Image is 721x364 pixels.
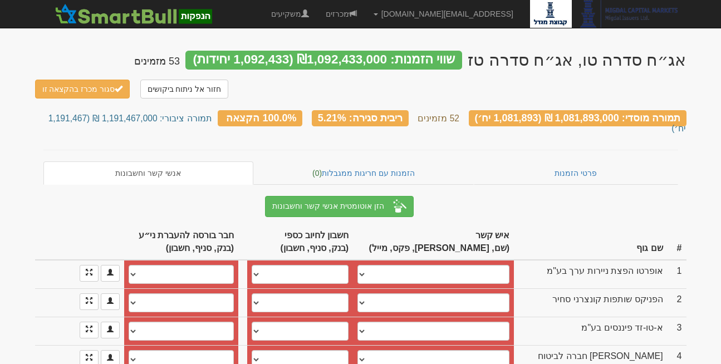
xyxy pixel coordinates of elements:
th: שם גוף [514,225,668,260]
span: הזנת פיצולים [86,354,92,361]
td: א-טו-זד פיננסים בע"מ [514,317,668,345]
td: 1 [668,260,686,289]
div: שווי הזמנות: ₪1,092,433,000 (1,092,433 יחידות) [185,51,463,70]
a: פרטי הזמנות [474,161,678,185]
span: 100.0% הקצאה כולל מגבלות [226,112,296,124]
small: 52 מזמינים [418,114,459,123]
th: # [668,225,686,260]
small: תמורה ציבורי: 1,191,467,000 ₪ (1,191,467 יח׳) [48,114,686,133]
img: סמארטבול - מערכת לניהול הנפקות [52,3,215,25]
div: ריבית סגירה: 5.21% [312,110,409,126]
th: חשבון לחיוב כספי (בנק, סניף, חשבון) [247,225,353,260]
button: סגור מכרז בהקצאה זו [35,80,130,99]
button: הזן אוטומטית אנשי קשר וחשבונות [265,196,413,217]
img: hat-and-magic-wand-white-24.png [393,199,406,213]
a: הזמנות עם חריגות ממגבלות(0) [253,161,474,185]
span: הזנת פיצולים [86,326,92,332]
span: (0) [312,169,322,178]
div: תמורה מוסדי: 1,081,893,000 ₪ (1,081,893 יח׳) [469,110,686,126]
h4: 53 מזמינים [134,56,180,67]
span: הזן אוטומטית אנשי קשר וחשבונות [272,201,384,210]
td: 3 [668,317,686,345]
div: מגדל ביטוח גיוס הון - אג״ח (סדרה טו), אג״ח (סדרה טז) - הנפקה לציבור [468,51,686,69]
th: חבר בורסה להעברת ני״ע (בנק, סניף, חשבון) [124,225,238,260]
td: אופרטו הפצת ניירות ערך בע"מ [514,260,668,289]
a: אנשי קשר וחשבונות [43,161,254,185]
span: הזנת פיצולים [86,297,92,304]
a: חזור אל ניתוח ביקושים [140,80,229,99]
span: הזנת פיצולים [86,269,92,276]
td: 2 [668,288,686,317]
th: איש קשר (שם, [PERSON_NAME], פקס, מייל) [353,225,514,260]
td: הפניקס שותפות קונצרני סחיר [514,288,668,317]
